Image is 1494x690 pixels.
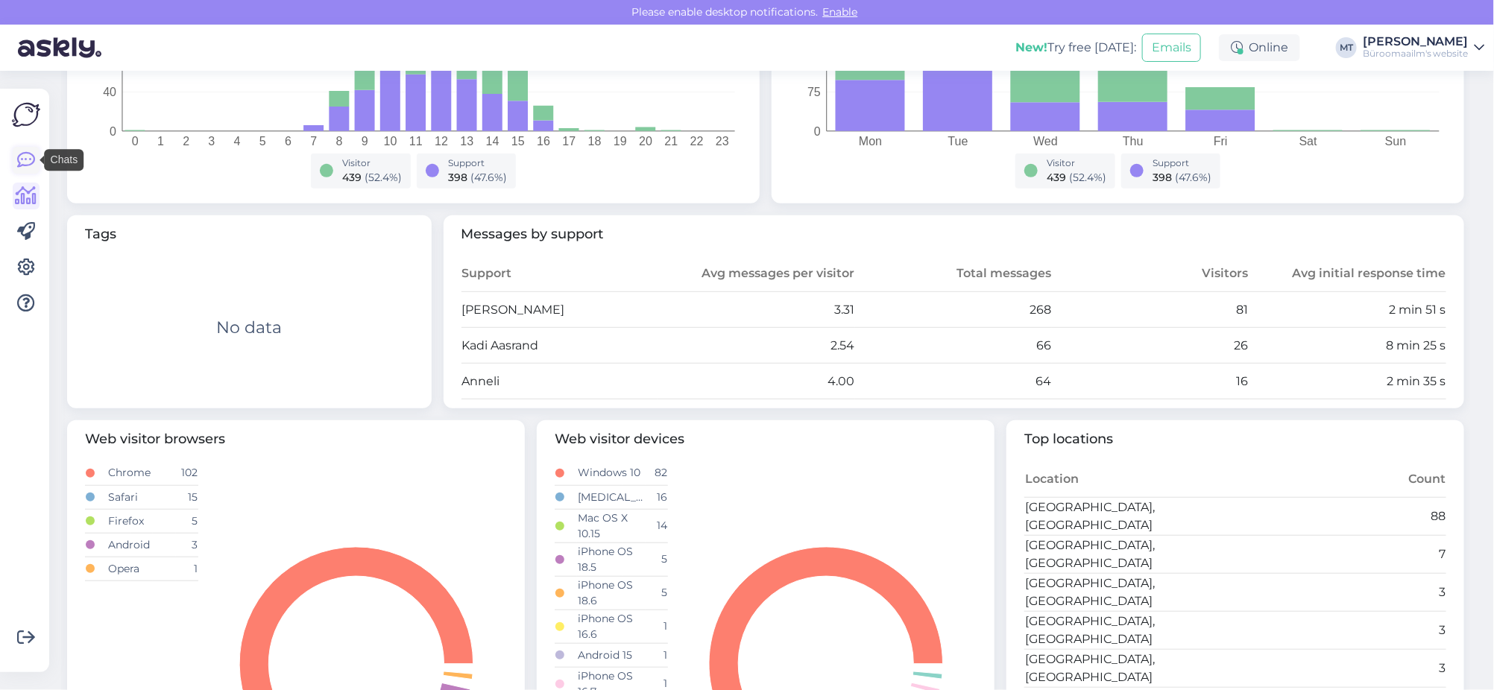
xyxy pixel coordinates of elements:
div: Chats [45,149,84,171]
th: Avg initial response time [1249,256,1446,292]
tspan: 1 [157,135,164,148]
td: [MEDICAL_DATA] [577,485,645,509]
td: 3 [176,533,198,557]
td: 268 [855,292,1052,328]
tspan: 0 [814,124,821,137]
tspan: 0 [110,124,116,137]
span: Top locations [1024,429,1446,449]
td: 64 [855,364,1052,399]
span: ( 47.6 %) [470,171,507,184]
td: 3 [1235,649,1446,687]
div: Visitor [1047,156,1106,170]
tspan: 18 [588,135,602,148]
b: New! [1015,40,1047,54]
td: Android [107,533,175,557]
tspan: 2 [183,135,189,148]
td: 2 min 35 s [1249,364,1446,399]
td: 7 [1235,535,1446,573]
td: 66 [855,328,1052,364]
td: 15 [176,485,198,509]
tspan: Mon [859,135,882,148]
div: Online [1219,34,1300,61]
tspan: Tue [948,135,968,148]
tspan: 9 [362,135,368,148]
span: 398 [1153,171,1172,184]
td: 26 [1052,328,1249,364]
td: 5 [646,542,668,576]
td: Android 15 [577,643,645,667]
div: Support [448,156,507,170]
td: 5 [646,576,668,610]
tspan: 22 [690,135,704,148]
span: Tags [85,224,414,244]
td: Opera [107,557,175,580]
span: 439 [1047,171,1066,184]
td: 16 [646,485,668,509]
span: Web visitor browsers [85,429,507,449]
span: ( 52.4 %) [1069,171,1106,184]
td: 102 [176,461,198,485]
tspan: Wed [1033,135,1058,148]
td: 82 [646,461,668,485]
span: ( 47.6 %) [1175,171,1211,184]
td: Kadi Aasrand [461,328,658,364]
td: Firefox [107,509,175,533]
th: Location [1024,461,1235,497]
td: 14 [646,509,668,542]
div: Büroomaailm's website [1363,48,1469,60]
tspan: Thu [1123,135,1144,148]
td: Windows 10 [577,461,645,485]
td: Chrome [107,461,175,485]
td: Anneli [461,364,658,399]
tspan: 21 [664,135,678,148]
td: iPhone OS 18.6 [577,576,645,610]
td: 81 [1052,292,1249,328]
td: Safari [107,485,175,509]
td: 5 [176,509,198,533]
tspan: Sun [1385,135,1406,148]
td: [GEOGRAPHIC_DATA], [GEOGRAPHIC_DATA] [1024,497,1235,535]
td: 3 [1235,573,1446,611]
tspan: 75 [807,86,821,98]
th: Count [1235,461,1446,497]
th: Total messages [855,256,1052,292]
div: No data [216,315,282,340]
tspan: 14 [486,135,499,148]
td: 1 [646,610,668,643]
td: 3.31 [658,292,855,328]
th: Support [461,256,658,292]
span: ( 52.4 %) [365,171,402,184]
td: [GEOGRAPHIC_DATA], [GEOGRAPHIC_DATA] [1024,573,1235,611]
div: MT [1336,37,1357,58]
span: 398 [448,171,467,184]
tspan: 16 [537,135,550,148]
tspan: 7 [310,135,317,148]
tspan: Sat [1299,135,1318,148]
td: [GEOGRAPHIC_DATA], [GEOGRAPHIC_DATA] [1024,649,1235,687]
tspan: 13 [460,135,473,148]
th: Avg messages per visitor [658,256,855,292]
tspan: 12 [435,135,448,148]
td: 4.00 [658,364,855,399]
tspan: 5 [259,135,266,148]
button: Emails [1142,34,1201,62]
td: 3 [1235,611,1446,649]
th: Visitors [1052,256,1249,292]
tspan: 11 [409,135,423,148]
div: [PERSON_NAME] [1363,36,1469,48]
td: 1 [646,643,668,667]
td: [GEOGRAPHIC_DATA], [GEOGRAPHIC_DATA] [1024,535,1235,573]
td: 1 [176,557,198,580]
td: iPhone OS 16.6 [577,610,645,643]
tspan: 6 [285,135,291,148]
tspan: Fri [1214,135,1228,148]
tspan: 17 [562,135,576,148]
tspan: 20 [639,135,652,148]
a: [PERSON_NAME]Büroomaailm's website [1363,36,1485,60]
td: [PERSON_NAME] [461,292,658,328]
tspan: 0 [132,135,139,148]
tspan: 3 [208,135,215,148]
tspan: 19 [614,135,627,148]
tspan: 8 [336,135,343,148]
td: iPhone OS 18.5 [577,542,645,576]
